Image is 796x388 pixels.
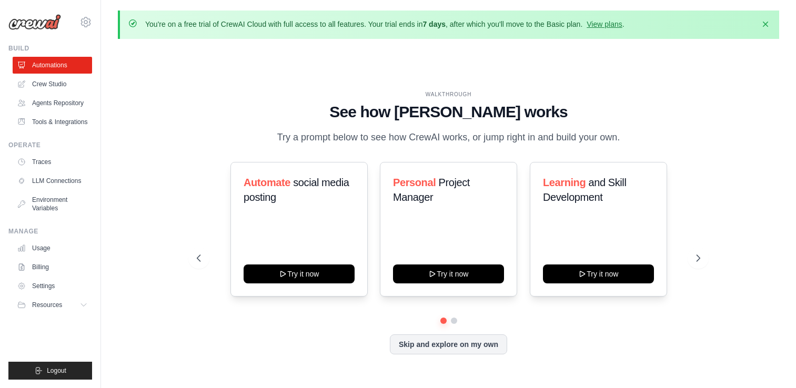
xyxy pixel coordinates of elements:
div: Operate [8,141,92,149]
strong: 7 days [422,20,446,28]
div: Build [8,44,92,53]
button: Skip and explore on my own [390,334,507,354]
a: LLM Connections [13,172,92,189]
a: Automations [13,57,92,74]
span: Resources [32,301,62,309]
button: Try it now [543,264,654,283]
button: Logout [8,362,92,380]
p: Try a prompt below to see how CrewAI works, or jump right in and build your own. [272,130,626,145]
span: Automate [244,177,290,188]
a: Tools & Integrations [13,114,92,130]
span: and Skill Development [543,177,626,203]
img: Logo [8,14,61,30]
div: WALKTHROUGH [197,90,701,98]
a: Environment Variables [13,191,92,217]
iframe: Chat Widget [743,338,796,388]
span: Personal [393,177,436,188]
a: Usage [13,240,92,257]
p: You're on a free trial of CrewAI Cloud with full access to all features. Your trial ends in , aft... [145,19,624,29]
a: View plans [587,20,622,28]
a: Billing [13,259,92,275]
button: Try it now [393,264,504,283]
a: Settings [13,278,92,294]
a: Traces [13,154,92,170]
span: social media posting [244,177,349,203]
a: Agents Repository [13,95,92,111]
button: Resources [13,297,92,313]
span: Learning [543,177,586,188]
h1: See how [PERSON_NAME] works [197,103,701,121]
span: Logout [47,366,66,375]
div: Manage [8,227,92,236]
a: Crew Studio [13,76,92,93]
button: Try it now [244,264,355,283]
